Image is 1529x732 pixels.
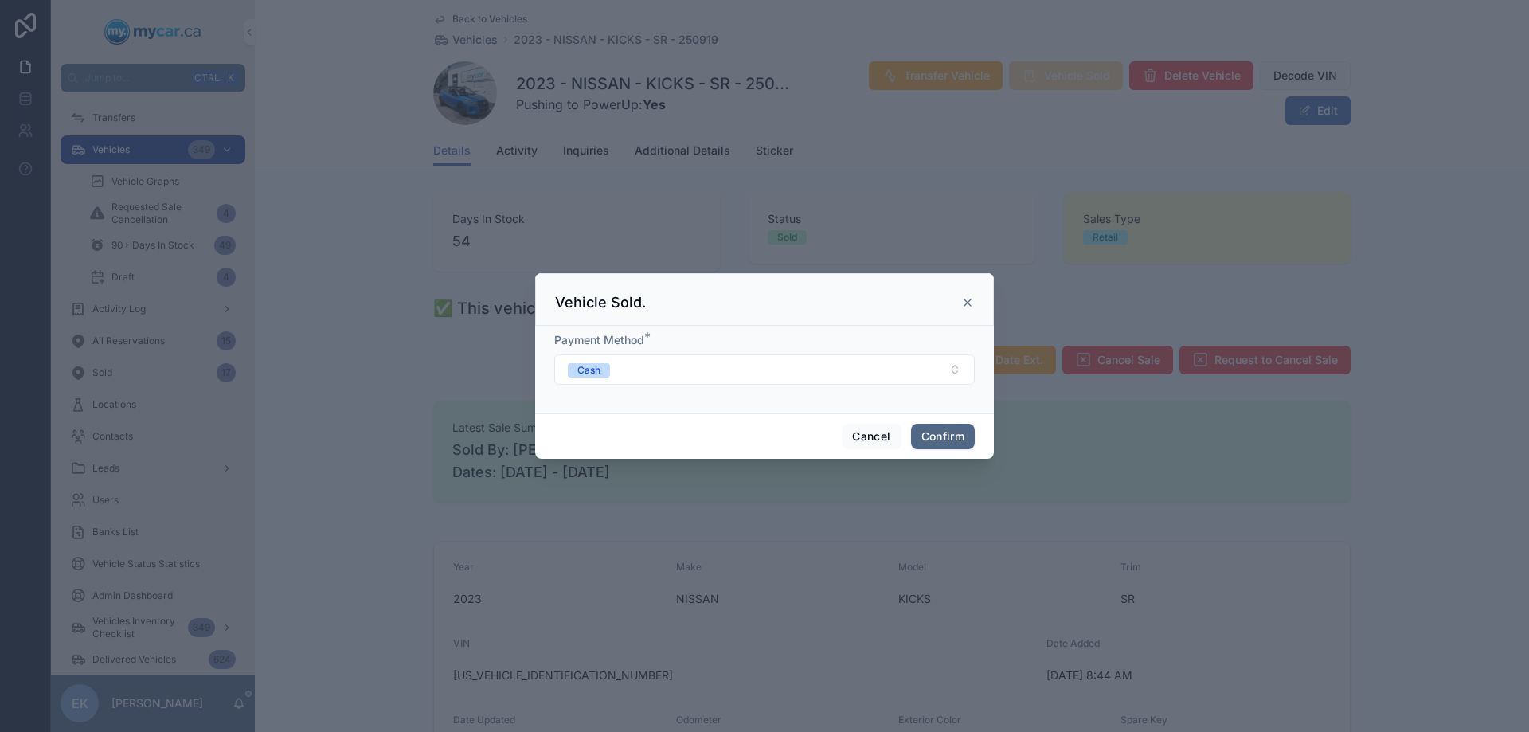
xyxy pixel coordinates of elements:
[577,363,600,378] div: Cash
[911,424,975,449] button: Confirm
[842,424,901,449] button: Cancel
[554,333,644,346] span: Payment Method
[555,293,646,312] h3: Vehicle Sold.
[554,354,975,385] button: Select Button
